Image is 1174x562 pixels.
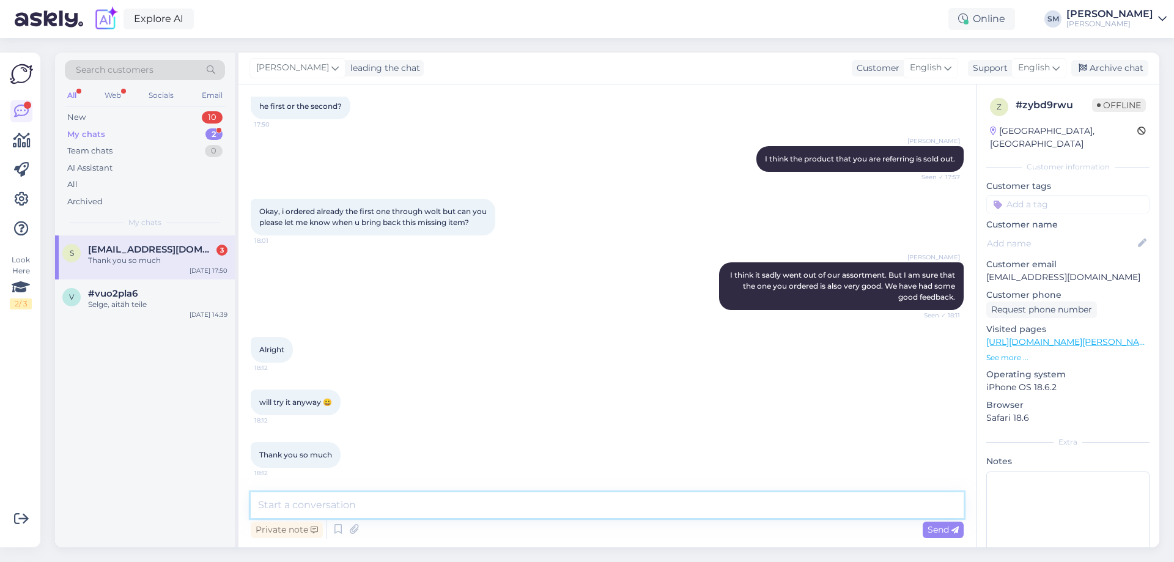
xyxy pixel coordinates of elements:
[914,172,960,182] span: Seen ✓ 17:57
[986,323,1150,336] p: Visited pages
[256,61,329,75] span: [PERSON_NAME]
[997,102,1002,111] span: z
[968,62,1008,75] div: Support
[88,244,215,255] span: salahrambo@hotmail.com
[1066,9,1167,29] a: [PERSON_NAME][PERSON_NAME]
[76,64,153,76] span: Search customers
[67,179,78,191] div: All
[254,120,300,129] span: 17:50
[1018,61,1050,75] span: English
[1066,19,1153,29] div: [PERSON_NAME]
[254,468,300,478] span: 18:12
[190,266,227,275] div: [DATE] 17:50
[146,87,176,103] div: Socials
[986,271,1150,284] p: [EMAIL_ADDRESS][DOMAIN_NAME]
[948,8,1015,30] div: Online
[345,62,420,75] div: leading the chat
[1016,98,1092,113] div: # zybd9rwu
[67,196,103,208] div: Archived
[986,336,1155,347] a: [URL][DOMAIN_NAME][PERSON_NAME]
[67,111,86,124] div: New
[1044,10,1061,28] div: SM
[986,218,1150,231] p: Customer name
[67,145,113,157] div: Team chats
[990,125,1137,150] div: [GEOGRAPHIC_DATA], [GEOGRAPHIC_DATA]
[205,128,223,141] div: 2
[128,217,161,228] span: My chats
[914,311,960,320] span: Seen ✓ 18:11
[987,237,1135,250] input: Add name
[67,128,105,141] div: My chats
[199,87,225,103] div: Email
[216,245,227,256] div: 3
[88,288,138,299] span: #vuo2pla6
[259,345,284,354] span: Alright
[986,352,1150,363] p: See more ...
[986,437,1150,448] div: Extra
[986,289,1150,301] p: Customer phone
[1071,60,1148,76] div: Archive chat
[910,61,942,75] span: English
[93,6,119,32] img: explore-ai
[205,145,223,157] div: 0
[986,195,1150,213] input: Add a tag
[986,399,1150,412] p: Browser
[907,253,960,262] span: [PERSON_NAME]
[88,299,227,310] div: Selge, aitäh teile
[1066,9,1153,19] div: [PERSON_NAME]
[259,450,332,459] span: Thank you so much
[730,270,957,301] span: I think it sadly went out of our assortment. But I am sure that the one you ordered is also very ...
[986,412,1150,424] p: Safari 18.6
[251,522,323,538] div: Private note
[67,162,113,174] div: AI Assistant
[986,381,1150,394] p: iPhone OS 18.6.2
[259,207,489,227] span: Okay, i ordered already the first one through wolt but can you please let me know when u bring ba...
[986,180,1150,193] p: Customer tags
[254,363,300,372] span: 18:12
[202,111,223,124] div: 10
[124,9,194,29] a: Explore AI
[254,416,300,425] span: 18:12
[259,397,332,407] span: will try it anyway 😀
[928,524,959,535] span: Send
[986,455,1150,468] p: Notes
[69,292,74,301] span: v
[986,301,1097,318] div: Request phone number
[765,154,955,163] span: I think the product that you are referring is sold out.
[88,255,227,266] div: Thank you so much
[852,62,899,75] div: Customer
[1092,98,1146,112] span: Offline
[10,298,32,309] div: 2 / 3
[10,254,32,309] div: Look Here
[10,62,33,86] img: Askly Logo
[986,368,1150,381] p: Operating system
[254,236,300,245] span: 18:01
[102,87,124,103] div: Web
[190,310,227,319] div: [DATE] 14:39
[259,102,342,111] span: he first or the second?
[907,136,960,146] span: [PERSON_NAME]
[986,258,1150,271] p: Customer email
[65,87,79,103] div: All
[986,161,1150,172] div: Customer information
[70,248,74,257] span: s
